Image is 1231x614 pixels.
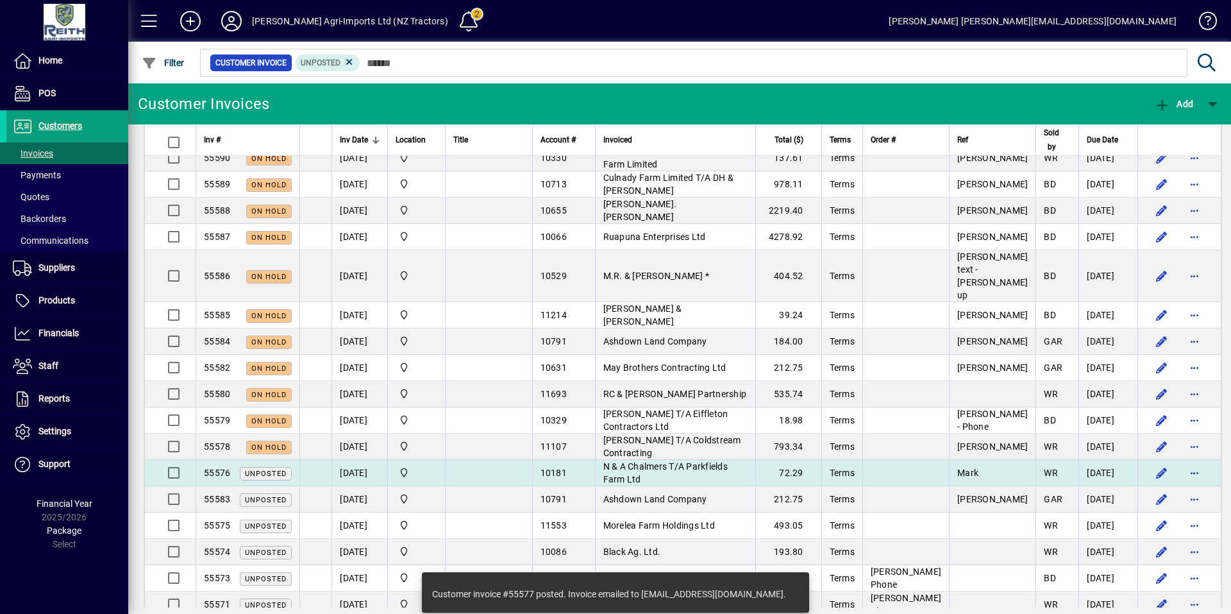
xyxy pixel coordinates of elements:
[204,441,230,452] span: 55578
[1044,573,1056,583] span: BD
[296,55,360,71] mat-chip: Customer Invoice Status: Unposted
[396,492,437,506] span: Ashburton
[1044,389,1058,399] span: WR
[204,468,230,478] span: 55576
[331,381,387,407] td: [DATE]
[6,78,128,110] a: POS
[1044,415,1056,425] span: BD
[38,393,70,404] span: Reports
[204,310,230,320] span: 55585
[251,181,287,189] span: On hold
[1151,463,1171,483] button: Edit
[331,171,387,198] td: [DATE]
[215,56,287,69] span: Customer Invoice
[775,133,803,147] span: Total ($)
[1044,468,1058,478] span: WR
[830,232,855,242] span: Terms
[1151,148,1171,168] button: Edit
[540,336,567,346] span: 10791
[396,571,437,585] span: Ashburton
[331,355,387,381] td: [DATE]
[1078,355,1137,381] td: [DATE]
[245,601,287,610] span: Unposted
[830,415,855,425] span: Terms
[1044,441,1058,452] span: WR
[453,133,468,147] span: Title
[38,459,71,469] span: Support
[603,173,733,196] span: Culnady Farm Limited T/A DH & [PERSON_NAME]
[830,573,855,583] span: Terms
[38,121,82,131] span: Customers
[1078,513,1137,539] td: [DATE]
[1044,126,1071,154] div: Sold by
[251,155,287,163] span: On hold
[396,133,426,147] span: Location
[6,252,128,284] a: Suppliers
[301,58,340,67] span: Unposted
[540,271,567,281] span: 10529
[830,205,855,216] span: Terms
[755,460,821,486] td: 72.29
[1151,305,1171,325] button: Edit
[204,205,230,216] span: 55588
[603,362,726,373] span: May Brothers Contracting Ltd
[13,214,66,224] span: Backorders
[251,207,287,216] span: On hold
[432,588,786,601] div: Customer invoice #55577 posted. Invoice emailed to [EMAIL_ADDRESS][DOMAIN_NAME].
[957,133,968,147] span: Ref
[251,312,287,320] span: On hold
[1184,305,1205,325] button: More options
[1078,171,1137,198] td: [DATE]
[540,310,567,320] span: 11214
[204,153,230,163] span: 55590
[396,518,437,533] span: Ashburton
[603,199,677,222] span: [PERSON_NAME]. [PERSON_NAME]
[1184,200,1205,221] button: More options
[1078,381,1137,407] td: [DATE]
[396,387,437,401] span: Ashburton
[1044,271,1056,281] span: BD
[1078,434,1137,460] td: [DATE]
[603,461,728,484] span: N & A Chalmers T/A Parkfields Farm Ltd
[138,51,188,74] button: Filter
[957,494,1028,504] span: [PERSON_NAME]
[1155,99,1193,109] span: Add
[540,232,567,242] span: 10066
[396,597,437,611] span: Ashburton
[251,234,287,242] span: On hold
[830,441,855,452] span: Terms
[540,362,567,373] span: 10631
[170,10,211,33] button: Add
[38,88,56,98] span: POS
[603,494,707,504] span: Ashdown Land Company
[1044,310,1056,320] span: BD
[331,460,387,486] td: [DATE]
[1087,133,1118,147] span: Due Date
[830,468,855,478] span: Terms
[830,153,855,163] span: Terms
[764,133,815,147] div: Total ($)
[755,539,821,565] td: 193.80
[1044,520,1058,531] span: WR
[204,271,230,281] span: 55586
[204,232,230,242] span: 55587
[6,383,128,415] a: Reports
[1184,463,1205,483] button: More options
[251,273,287,281] span: On hold
[1151,266,1171,286] button: Edit
[1151,174,1171,194] button: Edit
[755,434,821,460] td: 793.34
[755,513,821,539] td: 493.05
[830,494,855,504] span: Terms
[830,520,855,531] span: Terms
[142,58,185,68] span: Filter
[1078,328,1137,355] td: [DATE]
[453,133,524,147] div: Title
[540,389,567,399] span: 11693
[830,389,855,399] span: Terms
[396,269,437,283] span: Ashburton
[755,381,821,407] td: 535.74
[245,470,287,478] span: Unposted
[331,224,387,250] td: [DATE]
[396,230,437,244] span: Ashburton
